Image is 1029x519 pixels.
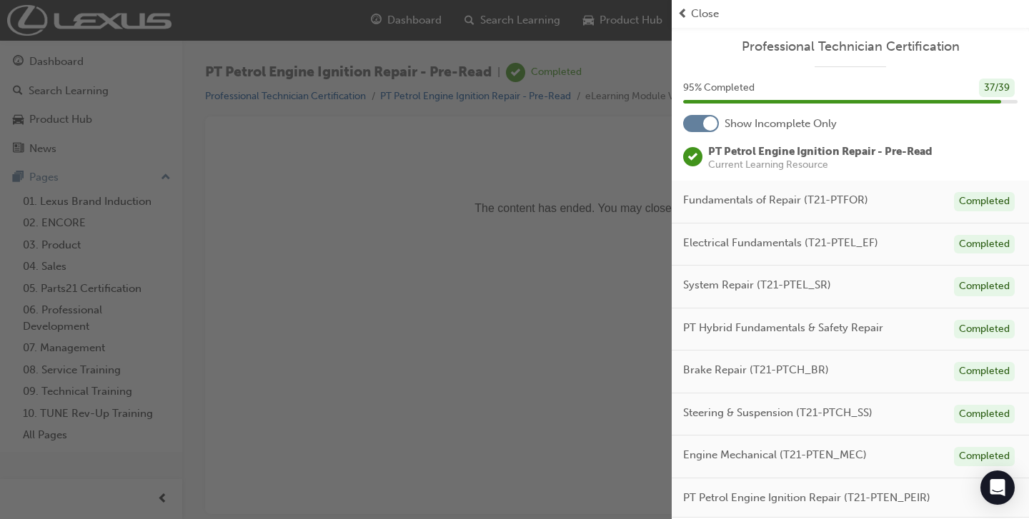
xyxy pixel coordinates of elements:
[954,362,1015,381] div: Completed
[691,6,719,22] span: Close
[6,11,772,76] p: The content has ended. You may close this window.
[683,147,702,166] span: learningRecordVerb_COMPLETE-icon
[979,79,1015,98] div: 37 / 39
[954,277,1015,296] div: Completed
[683,277,831,293] span: System Repair (T21-PTEL_SR)
[683,405,873,421] span: Steering & Suspension (T21-PTCH_SS)
[954,192,1015,211] div: Completed
[683,39,1018,55] a: Professional Technician Certification
[683,490,930,506] span: PT Petrol Engine Ignition Repair (T21-PTEN_PEIR)
[954,320,1015,339] div: Completed
[677,6,1023,22] button: prev-iconClose
[708,145,933,158] span: PT Petrol Engine Ignition Repair - Pre-Read
[683,320,883,336] span: PT Hybrid Fundamentals & Safety Repair
[683,80,755,96] span: 95 % Completed
[954,405,1015,424] div: Completed
[954,235,1015,254] div: Completed
[725,116,837,132] span: Show Incomplete Only
[677,6,688,22] span: prev-icon
[683,362,829,378] span: Brake Repair (T21-PTCH_BR)
[683,192,868,208] span: Fundamentals of Repair (T21-PTFOR)
[683,447,867,463] span: Engine Mechanical (T21-PTEN_MEC)
[708,160,933,170] span: Current Learning Resource
[980,470,1015,505] div: Open Intercom Messenger
[954,447,1015,466] div: Completed
[683,235,878,251] span: Electrical Fundamentals (T21-PTEL_EF)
